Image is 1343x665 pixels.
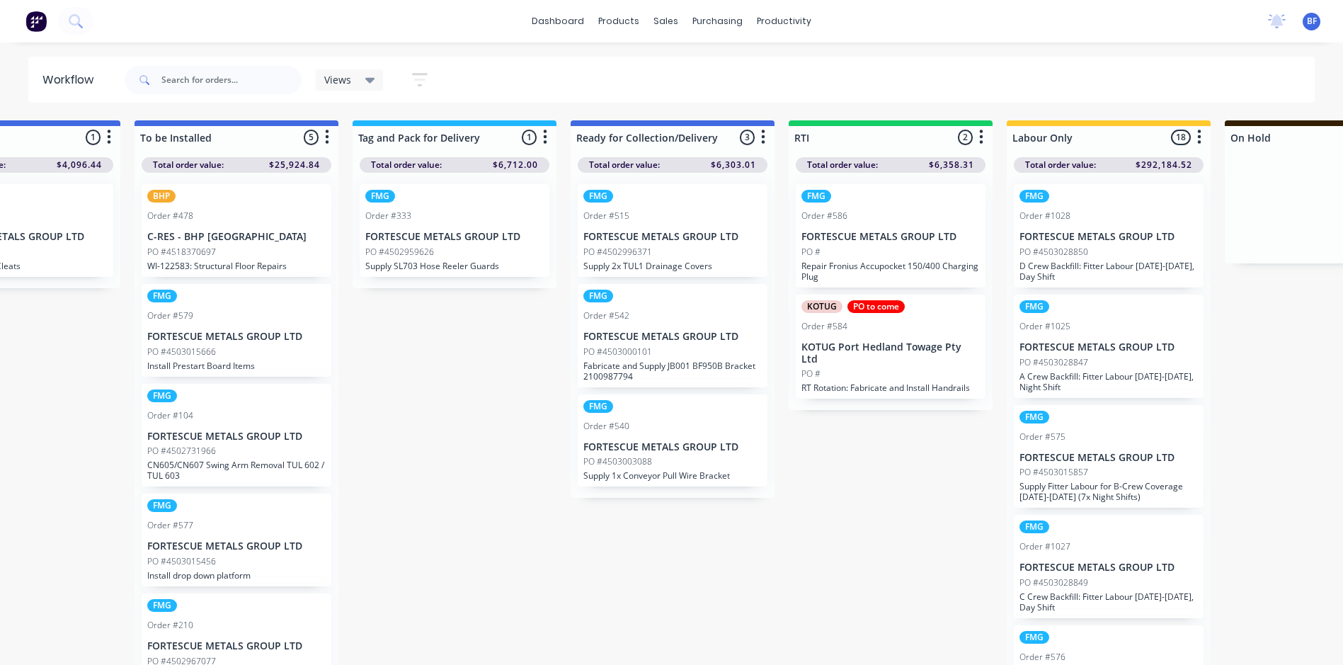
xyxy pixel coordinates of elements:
[147,445,216,457] p: PO #4502731966
[147,431,326,443] p: FORTESCUE METALS GROUP LTD
[583,309,629,322] div: Order #542
[1019,521,1049,533] div: FMG
[1019,540,1070,553] div: Order #1027
[807,159,878,171] span: Total order value:
[147,540,326,552] p: FORTESCUE METALS GROUP LTD
[365,261,544,271] p: Supply SL703 Hose Reeler Guards
[1019,452,1198,464] p: FORTESCUE METALS GROUP LTD
[801,341,980,365] p: KOTUG Port Hedland Towage Pty Ltd
[147,231,326,243] p: C-RES - BHP [GEOGRAPHIC_DATA]
[1019,562,1198,574] p: FORTESCUE METALS GROUP LTD
[1019,651,1065,664] div: Order #576
[1019,246,1088,258] p: PO #4503028850
[147,190,176,203] div: BHP
[583,360,762,382] p: Fabricate and Supply JB001 BF950B Bracket 2100987794
[1307,15,1317,28] span: BF
[57,159,102,171] span: $4,096.44
[147,210,193,222] div: Order #478
[365,190,395,203] div: FMG
[371,159,442,171] span: Total order value:
[1014,515,1204,618] div: FMGOrder #1027FORTESCUE METALS GROUP LTDPO #4503028849C Crew Backfill: Fitter Labour [DATE]-[DATE...
[147,331,326,343] p: FORTESCUE METALS GROUP LTD
[1019,261,1198,282] p: D Crew Backfill: Fitter Labour [DATE]-[DATE], Day Shift
[1019,466,1088,479] p: PO #4503015857
[750,11,818,32] div: productivity
[1019,631,1049,644] div: FMG
[147,619,193,632] div: Order #210
[1019,210,1070,222] div: Order #1028
[142,284,331,377] div: FMGOrder #579FORTESCUE METALS GROUP LTDPO #4503015666Install Prestart Board Items
[589,159,660,171] span: Total order value:
[42,72,101,89] div: Workflow
[147,570,326,581] p: Install drop down platform
[142,184,331,277] div: BHPOrder #478C-RES - BHP [GEOGRAPHIC_DATA]PO #4518370697WI-122583: Structural Floor Repairs
[147,499,177,512] div: FMG
[801,382,980,393] p: RT Rotation: Fabricate and Install Handrails
[147,409,193,422] div: Order #104
[583,420,629,433] div: Order #540
[142,494,331,586] div: FMGOrder #577FORTESCUE METALS GROUP LTDPO #4503015456Install drop down platform
[583,261,762,271] p: Supply 2x TUL1 Drainage Covers
[365,210,411,222] div: Order #333
[1019,481,1198,502] p: Supply Fitter Labour for B-Crew Coverage [DATE]-[DATE] (7x Night Shifts)
[578,184,767,277] div: FMGOrder #515FORTESCUE METALS GROUP LTDPO #4502996371Supply 2x TUL1 Drainage Covers
[801,246,821,258] p: PO #
[324,72,351,87] span: Views
[929,159,974,171] span: $6,358.31
[711,159,756,171] span: $6,303.01
[796,184,985,288] div: FMGOrder #586FORTESCUE METALS GROUP LTDPO #Repair Fronius Accupocket 150/400 Charging Plug
[365,246,434,258] p: PO #4502959626
[591,11,646,32] div: products
[147,290,177,302] div: FMG
[583,470,762,481] p: Supply 1x Conveyor Pull Wire Bracket
[1019,431,1065,443] div: Order #575
[1025,159,1096,171] span: Total order value:
[142,384,331,487] div: FMGOrder #104FORTESCUE METALS GROUP LTDPO #4502731966CN605/CN607 Swing Arm Removal TUL 602 / TUL 603
[147,640,326,652] p: FORTESCUE METALS GROUP LTD
[578,284,767,387] div: FMGOrder #542FORTESCUE METALS GROUP LTDPO #4503000101Fabricate and Supply JB001 BF950B Bracket 21...
[801,210,847,222] div: Order #586
[583,400,613,413] div: FMG
[583,190,613,203] div: FMG
[147,261,326,271] p: WI-122583: Structural Floor Repairs
[796,295,985,399] div: KOTUGPO to comeOrder #584KOTUG Port Hedland Towage Pty LtdPO #RT Rotation: Fabricate and Install ...
[801,231,980,243] p: FORTESCUE METALS GROUP LTD
[583,210,629,222] div: Order #515
[1014,184,1204,288] div: FMGOrder #1028FORTESCUE METALS GROUP LTDPO #4503028850D Crew Backfill: Fitter Labour [DATE]-[DATE...
[1014,295,1204,398] div: FMGOrder #1025FORTESCUE METALS GROUP LTDPO #4503028847A Crew Backfill: Fitter Labour [DATE]-[DATE...
[147,519,193,532] div: Order #577
[583,231,762,243] p: FORTESCUE METALS GROUP LTD
[801,261,980,282] p: Repair Fronius Accupocket 150/400 Charging Plug
[147,360,326,371] p: Install Prestart Board Items
[269,159,320,171] span: $25,924.84
[583,441,762,453] p: FORTESCUE METALS GROUP LTD
[153,159,224,171] span: Total order value:
[147,555,216,568] p: PO #4503015456
[147,309,193,322] div: Order #579
[1019,371,1198,392] p: A Crew Backfill: Fitter Labour [DATE]-[DATE], Night Shift
[583,346,652,358] p: PO #4503000101
[1019,190,1049,203] div: FMG
[583,455,652,468] p: PO #4503003088
[493,159,538,171] span: $6,712.00
[147,460,326,481] p: CN605/CN607 Swing Arm Removal TUL 602 / TUL 603
[1019,411,1049,424] div: FMG
[583,331,762,343] p: FORTESCUE METALS GROUP LTD
[1019,341,1198,353] p: FORTESCUE METALS GROUP LTD
[1136,159,1192,171] span: $292,184.52
[1019,576,1088,589] p: PO #4503028849
[147,390,177,402] div: FMG
[1019,300,1049,313] div: FMG
[801,320,847,333] div: Order #584
[147,599,177,612] div: FMG
[365,231,544,243] p: FORTESCUE METALS GROUP LTD
[1019,591,1198,613] p: C Crew Backfill: Fitter Labour [DATE]-[DATE], Day Shift
[1019,231,1198,243] p: FORTESCUE METALS GROUP LTD
[147,246,216,258] p: PO #4518370697
[646,11,685,32] div: sales
[583,246,652,258] p: PO #4502996371
[801,190,831,203] div: FMG
[147,346,216,358] p: PO #4503015666
[1019,320,1070,333] div: Order #1025
[1019,356,1088,369] p: PO #4503028847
